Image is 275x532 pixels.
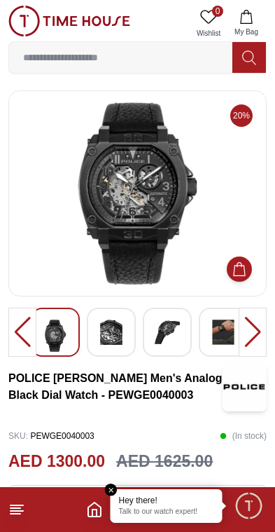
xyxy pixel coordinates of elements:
p: PEWGE0040003 [8,425,94,446]
h2: AED 1300.00 [8,449,105,474]
a: 0Wishlist [191,6,226,41]
h3: AED 1625.00 [116,449,213,474]
img: POLICE NORWOOD Men's Analog Black Dial Watch - PEWGE0040003 [43,320,68,352]
img: POLICE NORWOOD Men's Analog Black Dial Watch - PEWGE0040003 [155,320,180,345]
div: Chat Widget [234,491,265,521]
img: POLICE NORWOOD Men's Analog Black Dial Watch - PEWGE0040003 [223,362,267,411]
em: Close tooltip [105,484,118,496]
span: SKU : [8,431,28,441]
div: Hey there! [119,495,214,506]
img: ... [8,6,130,36]
button: My Bag [226,6,267,41]
span: Wishlist [191,28,226,39]
img: POLICE NORWOOD Men's Analog Black Dial Watch - PEWGE0040003 [99,320,124,345]
p: Talk to our watch expert! [119,507,214,517]
img: POLICE NORWOOD Men's Analog Black Dial Watch - PEWGE0040003 [211,320,236,345]
p: ( In stock ) [220,425,267,446]
span: 20% [230,104,253,127]
span: 0 [212,6,223,17]
h3: POLICE [PERSON_NAME] Men's Analog Black Dial Watch - PEWGE0040003 [8,370,223,404]
button: Add to Cart [227,257,252,282]
span: My Bag [229,27,264,37]
a: Home [86,501,103,518]
img: POLICE NORWOOD Men's Analog Black Dial Watch - PEWGE0040003 [20,102,255,285]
